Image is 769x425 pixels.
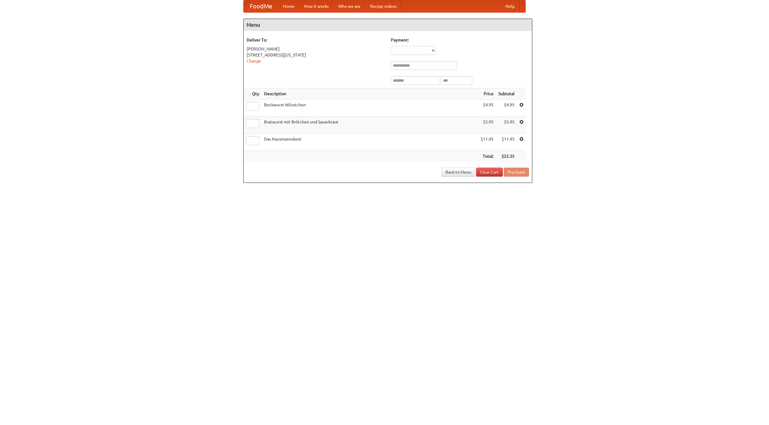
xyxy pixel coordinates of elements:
[478,99,496,117] td: $4.95
[262,117,478,134] td: Bratwurst mit Brötchen und Sauerkraut
[478,117,496,134] td: $5.95
[333,0,365,12] a: Who we are
[501,0,519,12] a: Help
[247,52,385,58] div: [STREET_ADDRESS][US_STATE]
[244,88,262,99] th: Qty
[278,0,299,12] a: Home
[244,19,532,31] h4: Menu
[496,117,517,134] td: $5.95
[262,99,478,117] td: Bockwurst Würstchen
[496,88,517,99] th: Subtotal
[247,46,385,52] div: [PERSON_NAME]
[478,151,496,162] th: Total:
[247,59,261,63] a: Change
[262,88,478,99] th: Description
[244,0,278,12] a: FoodMe
[496,99,517,117] td: $4.95
[247,37,385,43] h5: Deliver To:
[478,134,496,151] td: $11.45
[496,151,517,162] th: $22.35
[365,0,401,12] a: Recipe videos
[391,37,529,43] h5: Payment:
[496,134,517,151] td: $11.45
[299,0,333,12] a: How it works
[504,168,529,177] button: Purchase
[442,168,475,177] a: Back to Menu
[478,88,496,99] th: Price
[262,134,478,151] td: Das Hausmannskost
[476,168,503,177] a: Clear Cart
